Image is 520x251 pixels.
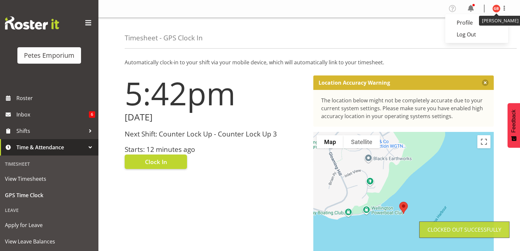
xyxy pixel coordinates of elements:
[2,157,97,171] div: Timesheet
[2,203,97,217] div: Leave
[16,126,85,136] span: Shifts
[2,187,97,203] a: GPS Time Clock
[2,171,97,187] a: View Timesheets
[16,142,85,152] span: Time & Attendance
[343,135,380,148] button: Show satellite imagery
[89,111,95,118] span: 6
[5,16,59,30] img: Rosterit website logo
[5,220,94,230] span: Apply for Leave
[16,93,95,103] span: Roster
[125,58,494,66] p: Automatically clock-in to your shift via your mobile device, which will automatically link to you...
[125,130,305,138] h3: Next Shift: Counter Lock Up - Counter Lock Up 3
[492,5,500,12] img: gillian-byford11184.jpg
[482,79,489,86] button: Close message
[319,79,390,86] p: Location Accuracy Warning
[2,217,97,233] a: Apply for Leave
[508,103,520,148] button: Feedback - Show survey
[16,110,89,119] span: Inbox
[5,237,94,246] span: View Leave Balances
[125,146,305,153] h3: Starts: 12 minutes ago
[125,112,305,122] h2: [DATE]
[445,17,508,29] a: Profile
[5,190,94,200] span: GPS Time Clock
[125,75,305,111] h1: 5:42pm
[321,96,486,120] div: The location below might not be completely accurate due to your current system settings. Please m...
[125,34,203,42] h4: Timesheet - GPS Clock In
[477,135,490,148] button: Toggle fullscreen view
[427,226,501,234] div: Clocked out Successfully
[5,174,94,184] span: View Timesheets
[24,51,74,60] div: Petes Emporium
[317,135,343,148] button: Show street map
[125,155,187,169] button: Clock In
[445,29,508,40] a: Log Out
[145,157,167,166] span: Clock In
[511,110,517,133] span: Feedback
[2,233,97,250] a: View Leave Balances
